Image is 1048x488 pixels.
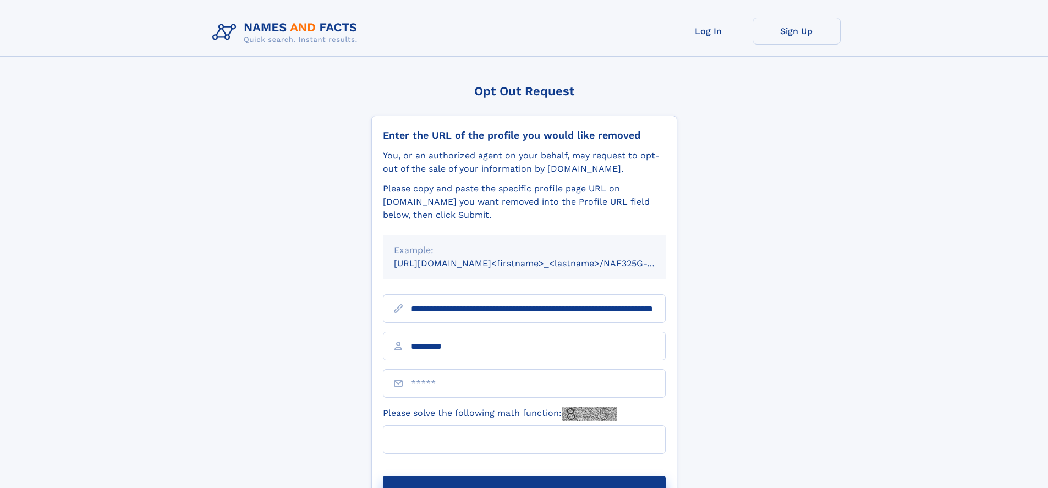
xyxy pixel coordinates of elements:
div: Enter the URL of the profile you would like removed [383,129,666,141]
div: Please copy and paste the specific profile page URL on [DOMAIN_NAME] you want removed into the Pr... [383,182,666,222]
div: Example: [394,244,655,257]
a: Log In [665,18,753,45]
a: Sign Up [753,18,841,45]
div: Opt Out Request [371,84,677,98]
div: You, or an authorized agent on your behalf, may request to opt-out of the sale of your informatio... [383,149,666,176]
img: Logo Names and Facts [208,18,366,47]
small: [URL][DOMAIN_NAME]<firstname>_<lastname>/NAF325G-xxxxxxxx [394,258,687,268]
label: Please solve the following math function: [383,407,617,421]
